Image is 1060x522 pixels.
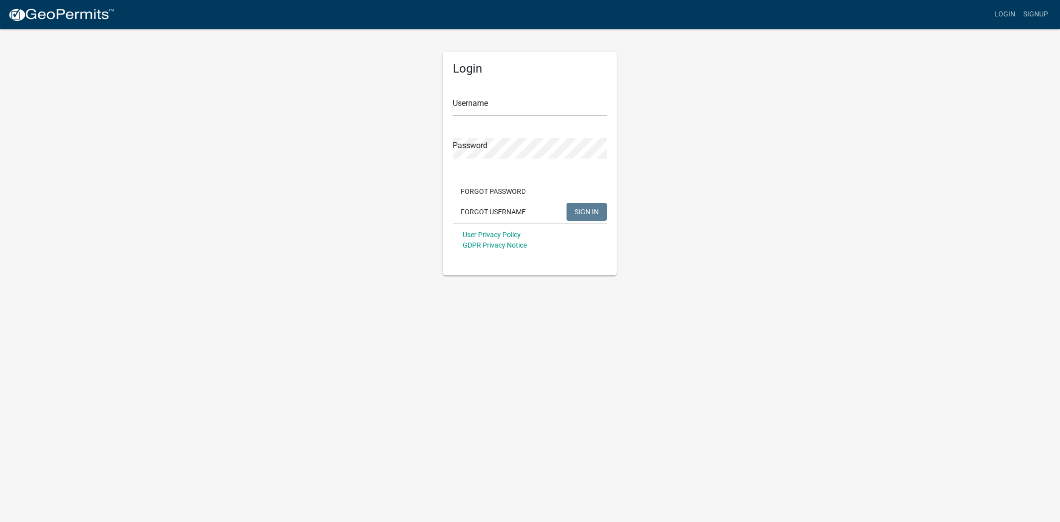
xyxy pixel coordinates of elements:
a: GDPR Privacy Notice [463,241,527,249]
button: Forgot Username [453,203,534,221]
a: Signup [1019,5,1052,24]
span: SIGN IN [574,207,599,215]
h5: Login [453,62,607,76]
button: SIGN IN [567,203,607,221]
a: User Privacy Policy [463,231,521,239]
button: Forgot Password [453,182,534,200]
a: Login [990,5,1019,24]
